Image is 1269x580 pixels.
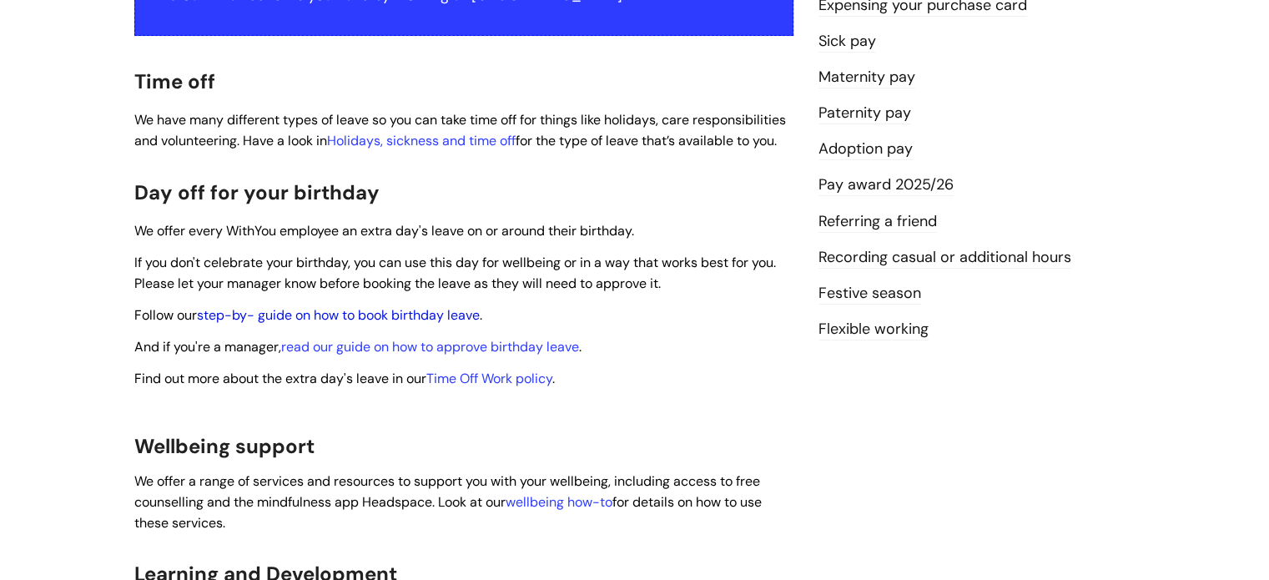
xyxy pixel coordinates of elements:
[134,222,634,240] span: We offer every WithYou employee an extra day's leave on or around their birthday.
[134,306,482,324] span: Follow our .
[818,247,1071,269] a: Recording casual or additional hours
[134,254,776,292] span: If you don't celebrate your birthday, you can use this day for wellbeing or in a way that works b...
[818,283,921,305] a: Festive season
[134,338,582,356] span: And if you're a manager, .
[818,174,954,196] a: Pay award 2025/26
[818,103,911,124] a: Paternity pay
[134,111,786,149] span: We have many different types of leave so you can take time off for things like holidays, care res...
[134,370,555,387] span: Find out more about the extra day's leave in our .
[134,472,762,532] span: We offer a range of services and resources to support you with your wellbeing, including access t...
[506,493,612,511] a: wellbeing how-to
[818,139,913,160] a: Adoption pay
[134,179,380,205] span: Day off for your birthday
[197,306,480,324] a: step-by- guide on how to book birthday leave
[327,132,516,149] a: Holidays, sickness and time off
[818,319,929,340] a: Flexible working
[134,68,215,94] span: Time off
[818,67,915,88] a: Maternity pay
[134,433,315,459] span: Wellbeing support
[281,338,579,356] a: read our guide on how to approve birthday leave
[818,211,937,233] a: Referring a friend
[818,31,876,53] a: Sick pay
[426,370,552,387] a: Time Off Work policy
